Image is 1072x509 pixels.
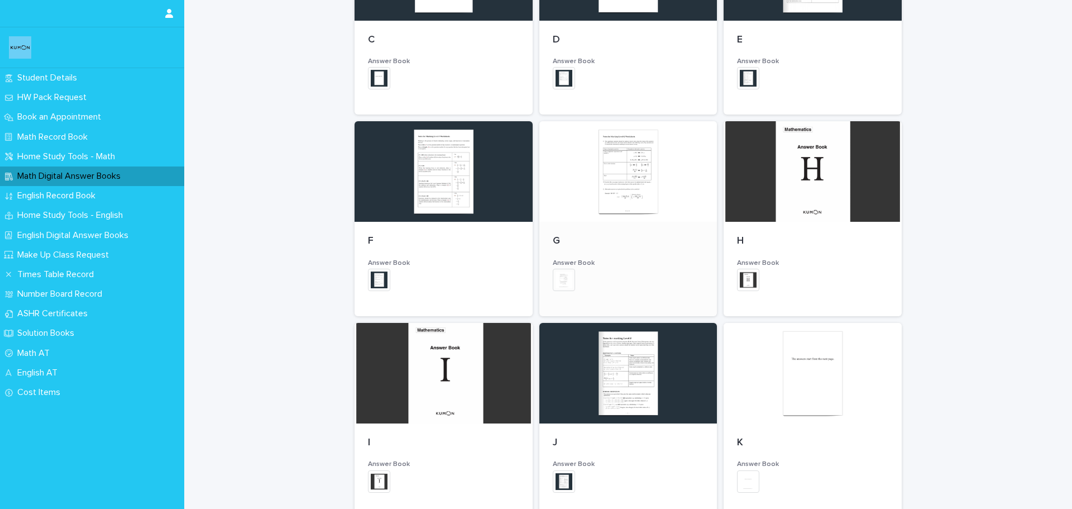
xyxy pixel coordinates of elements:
p: English Record Book [13,191,104,201]
p: Number Board Record [13,289,111,299]
p: D [553,34,704,46]
p: G [553,235,704,248]
p: Home Study Tools - English [13,210,132,221]
p: C [368,34,519,46]
h3: Answer Book [368,460,519,469]
h3: Answer Book [737,57,888,66]
h3: Answer Book [368,259,519,268]
p: Math Record Book [13,132,97,142]
p: F [368,235,519,248]
h3: Answer Book [737,460,888,469]
p: ASHR Certificates [13,308,97,319]
p: Make Up Class Request [13,250,118,260]
p: Home Study Tools - Math [13,151,124,162]
p: E [737,34,888,46]
p: H [737,235,888,248]
p: HW Pack Request [13,92,95,103]
a: FAnswer Book [355,121,533,316]
p: Math Digital Answer Books [13,171,130,182]
p: Times Table Record [13,269,103,280]
h3: Answer Book [553,57,704,66]
p: Solution Books [13,328,83,339]
p: English AT [13,368,66,378]
p: Student Details [13,73,86,83]
p: English Digital Answer Books [13,230,137,241]
a: HAnswer Book [724,121,902,316]
p: K [737,437,888,449]
p: Math AT [13,348,59,359]
a: GAnswer Book [539,121,717,316]
p: J [553,437,704,449]
p: Book an Appointment [13,112,110,122]
p: Cost Items [13,387,69,398]
h3: Answer Book [737,259,888,268]
h3: Answer Book [553,460,704,469]
h3: Answer Book [368,57,519,66]
p: I [368,437,519,449]
h3: Answer Book [553,259,704,268]
img: o6XkwfS7S2qhyeB9lxyF [9,36,31,59]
